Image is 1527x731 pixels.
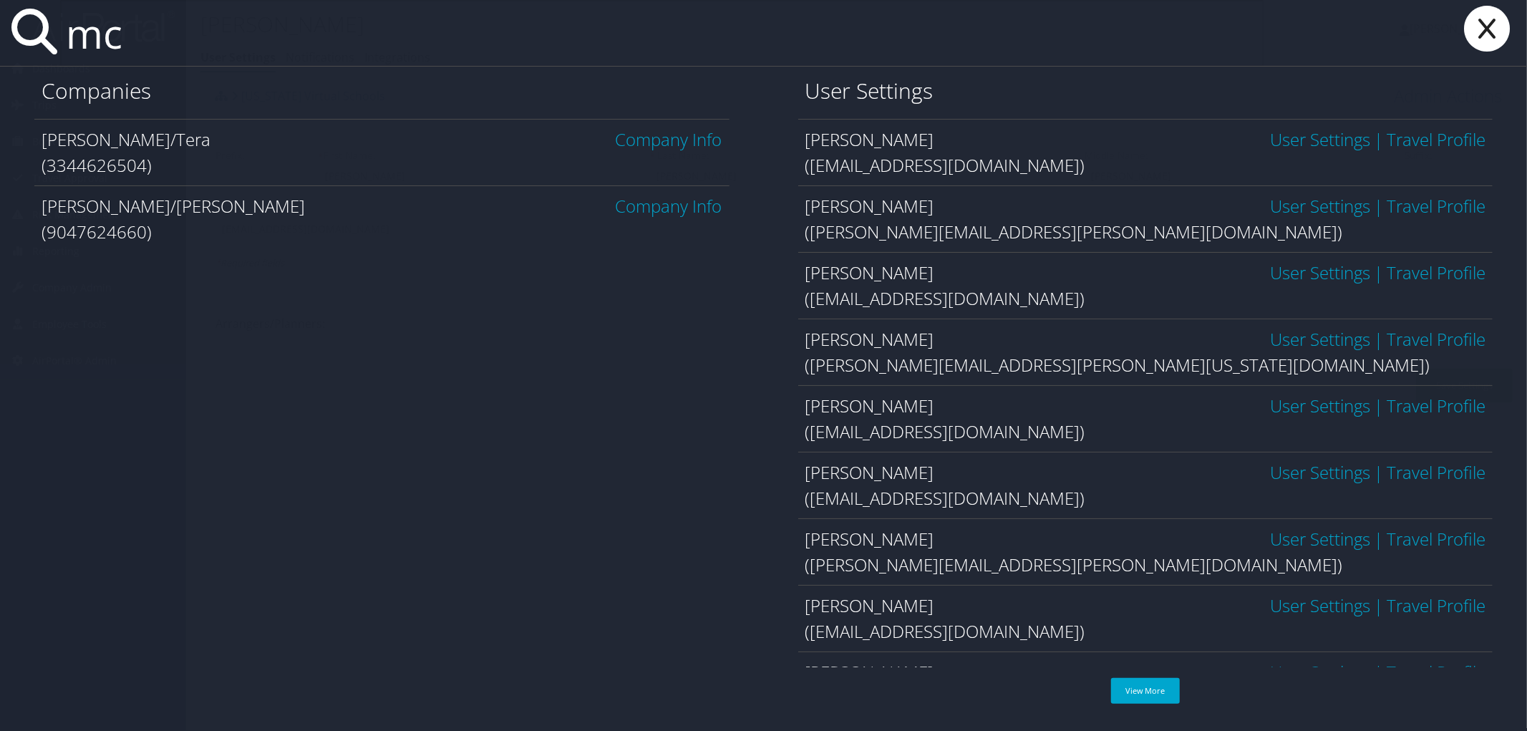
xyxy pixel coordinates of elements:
[42,76,722,106] h1: Companies
[1370,261,1387,284] span: |
[805,419,1486,445] div: ([EMAIL_ADDRESS][DOMAIN_NAME])
[1387,527,1485,551] a: View OBT Profile
[805,619,1486,644] div: ([EMAIL_ADDRESS][DOMAIN_NAME])
[805,219,1486,245] div: ([PERSON_NAME][EMAIL_ADDRESS][PERSON_NAME][DOMAIN_NAME])
[1387,460,1485,484] a: View OBT Profile
[1370,194,1387,218] span: |
[805,286,1486,311] div: ([EMAIL_ADDRESS][DOMAIN_NAME])
[805,552,1486,578] div: ([PERSON_NAME][EMAIL_ADDRESS][PERSON_NAME][DOMAIN_NAME])
[1370,327,1387,351] span: |
[1387,127,1485,151] a: View OBT Profile
[1111,678,1180,704] a: View More
[1370,460,1387,484] span: |
[1270,394,1370,417] a: User Settings
[1370,127,1387,151] span: |
[805,352,1486,378] div: ([PERSON_NAME][EMAIL_ADDRESS][PERSON_NAME][US_STATE][DOMAIN_NAME])
[805,594,934,617] span: [PERSON_NAME]
[1270,594,1370,617] a: User Settings
[1370,594,1387,617] span: |
[1370,527,1387,551] span: |
[42,153,722,178] div: (3344626504)
[805,394,934,417] span: [PERSON_NAME]
[805,485,1486,511] div: ([EMAIL_ADDRESS][DOMAIN_NAME])
[1270,460,1370,484] a: User Settings
[1387,394,1485,417] a: View OBT Profile
[1270,194,1370,218] a: User Settings
[1387,261,1485,284] a: View OBT Profile
[805,194,934,218] span: [PERSON_NAME]
[805,660,934,684] span: [PERSON_NAME]
[616,127,722,151] a: Company Info
[1270,127,1370,151] a: User Settings
[805,127,934,151] span: [PERSON_NAME]
[805,76,1486,106] h1: User Settings
[1387,194,1485,218] a: View OBT Profile
[1270,660,1370,684] a: User Settings
[616,194,722,218] a: Company Info
[805,527,934,551] span: [PERSON_NAME]
[42,194,305,218] span: [PERSON_NAME]/[PERSON_NAME]
[42,219,722,245] div: (9047624660)
[805,460,934,484] span: [PERSON_NAME]
[1270,527,1370,551] a: User Settings
[805,261,934,284] span: [PERSON_NAME]
[1387,660,1485,684] a: View OBT Profile
[1370,660,1387,684] span: |
[1387,594,1485,617] a: View OBT Profile
[1387,327,1485,351] a: View OBT Profile
[1370,394,1387,417] span: |
[42,127,210,151] span: [PERSON_NAME]/Tera
[1270,261,1370,284] a: User Settings
[805,327,934,351] span: [PERSON_NAME]
[805,153,1486,178] div: ([EMAIL_ADDRESS][DOMAIN_NAME])
[1270,327,1370,351] a: User Settings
